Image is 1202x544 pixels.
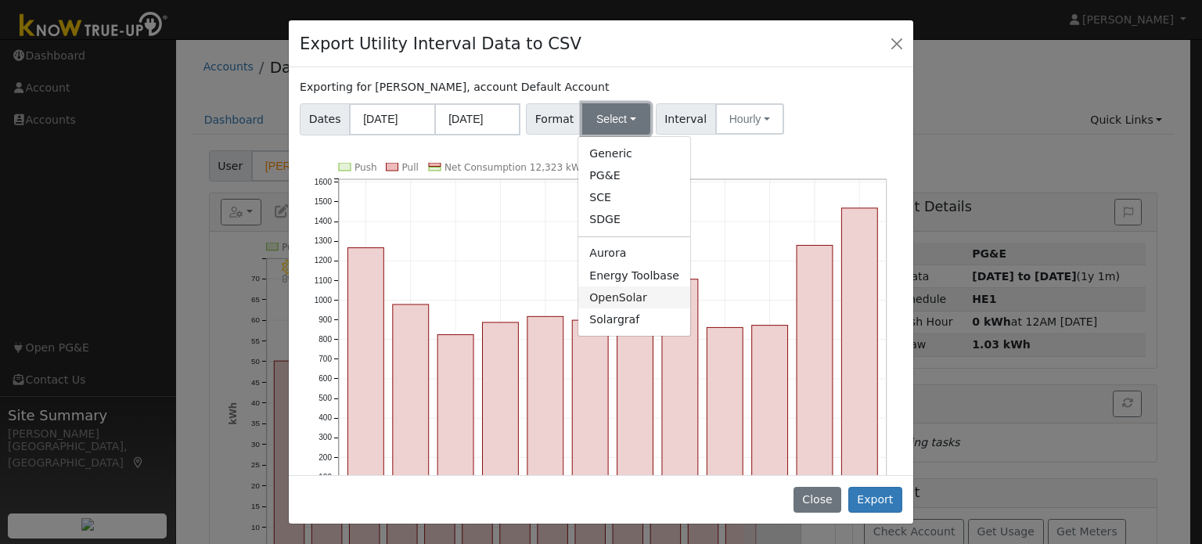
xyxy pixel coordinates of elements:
[300,103,350,135] span: Dates
[318,433,332,441] text: 300
[348,247,384,496] rect: onclick=""
[527,316,563,496] rect: onclick=""
[578,209,690,231] a: SDGE
[617,307,653,497] rect: onclick=""
[315,236,333,245] text: 1300
[578,308,690,330] a: Solargraf
[318,394,332,402] text: 500
[315,295,333,304] text: 1000
[752,325,788,496] rect: onclick=""
[315,256,333,265] text: 1200
[444,162,587,173] text: Net Consumption 12,323 kWh
[707,327,743,496] rect: onclick=""
[318,413,332,422] text: 400
[318,355,332,363] text: 700
[393,304,429,497] rect: onclick=""
[315,178,333,186] text: 1600
[582,103,650,135] button: Select
[300,79,609,95] label: Exporting for [PERSON_NAME], account Default Account
[578,265,690,286] a: Energy Toolbase
[578,286,690,308] a: OpenSolar
[794,487,841,513] button: Close
[662,279,698,496] rect: onclick=""
[318,335,332,344] text: 800
[578,187,690,209] a: SCE
[578,243,690,265] a: Aurora
[318,315,332,324] text: 900
[483,322,519,497] rect: onclick=""
[578,164,690,186] a: PG&E
[656,103,716,135] span: Interval
[437,334,473,496] rect: onclick=""
[318,452,332,461] text: 200
[315,276,333,284] text: 1100
[300,31,581,56] h4: Export Utility Interval Data to CSV
[797,245,833,496] rect: onclick=""
[842,208,878,497] rect: onclick=""
[318,472,332,481] text: 100
[354,162,377,173] text: Push
[402,162,419,173] text: Pull
[572,320,608,497] rect: onclick=""
[315,197,333,206] text: 1500
[315,217,333,225] text: 1400
[886,32,908,54] button: Close
[318,374,332,383] text: 600
[848,487,902,513] button: Export
[715,103,784,135] button: Hourly
[578,142,690,164] a: Generic
[526,103,583,135] span: Format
